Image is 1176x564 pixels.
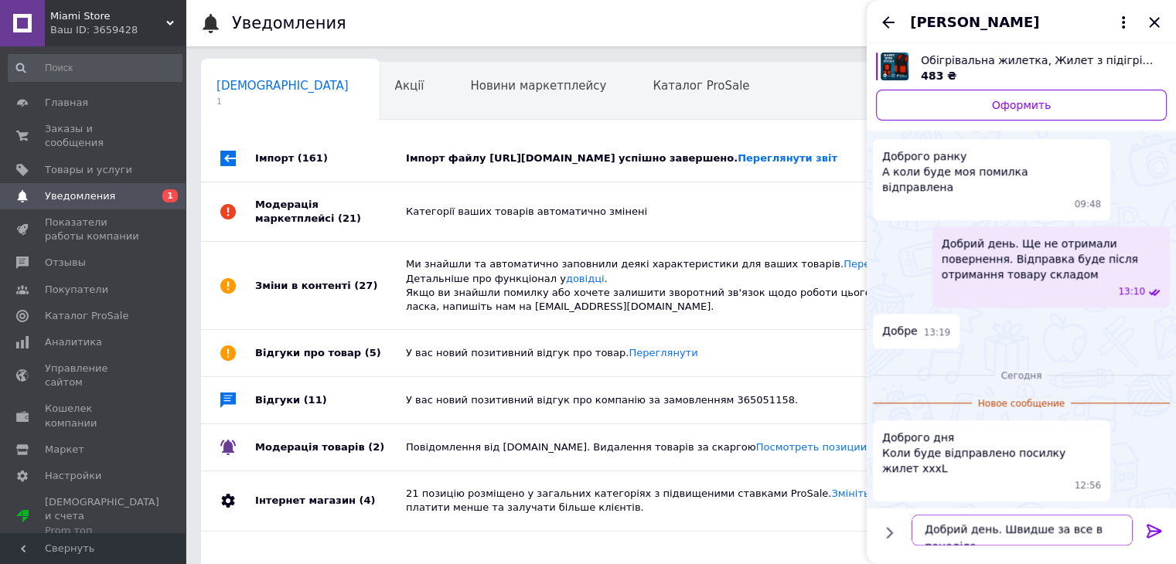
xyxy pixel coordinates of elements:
span: Маркет [45,443,84,457]
span: 09:48 10.10.2025 [1075,198,1102,211]
textarea: Добрий день. Швидше за все в понеділ [912,515,1133,545]
div: 21 позицію розміщено у загальних категоріях з підвищеними ставками ProSale. , щоб платити менше т... [406,487,990,515]
div: Імпорт файлу [URL][DOMAIN_NAME] успішно завершено. [406,151,990,165]
span: 12:56 12.10.2025 [1075,479,1102,492]
span: [DEMOGRAPHIC_DATA] [216,79,349,93]
button: [PERSON_NAME] [910,12,1133,32]
button: Назад [879,13,898,32]
div: Категорії ваших товарів автоматично змінені [406,205,990,219]
span: 1 [216,96,349,107]
a: Оформить [876,90,1167,121]
span: Управление сайтом [45,362,143,389]
div: Повідомлення від [DOMAIN_NAME]. Видалення товарів за скаргою [406,440,990,454]
span: [PERSON_NAME] [910,12,1039,32]
span: Товары и услуги [45,163,132,177]
span: 13:10 10.10.2025 [1118,285,1145,298]
span: Добре [882,323,918,339]
div: У вас новий позитивний відгук про компанію за замовленням 365051158. [406,393,990,407]
span: Добрий день. Ще не отримали повернення. Відправка буде після отримання товару складом [942,236,1161,282]
a: Посмотреть позиции [756,441,867,453]
a: довідці [566,273,605,284]
span: Заказы и сообщения [45,122,143,150]
span: Покупатели [45,283,108,297]
span: Кошелек компании [45,402,143,430]
span: Доброго ранку А коли буде моя помилка відправлена [882,148,1101,195]
span: Показатели работы компании [45,216,143,243]
span: Новини маркетплейсу [470,79,606,93]
span: (4) [359,494,375,506]
span: Акції [395,79,424,93]
span: Доброго дня Коли буде відправлено посилку жилет xxxL [882,430,1101,476]
span: [DEMOGRAPHIC_DATA] и счета [45,495,159,538]
span: 1 [162,189,178,202]
span: (27) [354,280,377,291]
div: Зміни в контенті [255,242,406,329]
div: Модерація товарів [255,424,406,471]
div: Відгуки [255,377,406,423]
span: Каталог ProSale [45,309,128,323]
span: (5) [365,347,381,358]
a: Переглянути позиції [844,258,953,270]
div: Ваш ID: 3659428 [50,23,186,37]
img: 6853228723_w640_h640_legkij-zhilet-s.jpg [881,53,908,80]
div: У вас новий позитивний відгук про товар. [406,346,990,360]
span: (161) [298,152,328,164]
a: Змініть їх категорію [831,488,938,499]
div: Ми знайшли та автоматично заповнили деякі характеристики для ваших товарів. . Детальніше про функ... [406,257,990,314]
a: Переглянути [629,347,697,358]
span: Новое сообщение [972,397,1071,410]
div: Імпорт [255,135,406,182]
span: Аналитика [45,335,102,349]
span: Уведомления [45,189,115,203]
h1: Уведомления [232,14,346,32]
button: Показать кнопки [879,522,899,542]
span: Обігрівальна жилетка, Жилет з підігрівом usb від power bank, Жилет для полювання з підігрівом OR-14 [921,53,1154,68]
span: 483 ₴ [921,70,956,82]
span: (21) [338,212,361,224]
a: Посмотреть товар [876,53,1167,83]
div: Модерація маркетплейсі [255,182,406,241]
span: Каталог ProSale [653,79,749,93]
a: Переглянути звіт [738,152,837,164]
span: Miami Store [50,9,166,23]
span: Сегодня [995,369,1048,382]
div: Відгуки про товар [255,330,406,376]
button: Закрыть [1145,13,1164,32]
span: 13:19 10.10.2025 [924,326,951,339]
span: (11) [304,394,327,406]
span: Настройки [45,469,101,483]
span: Отзывы [45,256,86,270]
span: Главная [45,96,88,110]
span: (2) [368,441,384,453]
div: Інтернет магазин [255,471,406,530]
div: 12.10.2025 [873,367,1170,382]
div: Prom топ [45,524,159,538]
input: Поиск [8,54,182,82]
